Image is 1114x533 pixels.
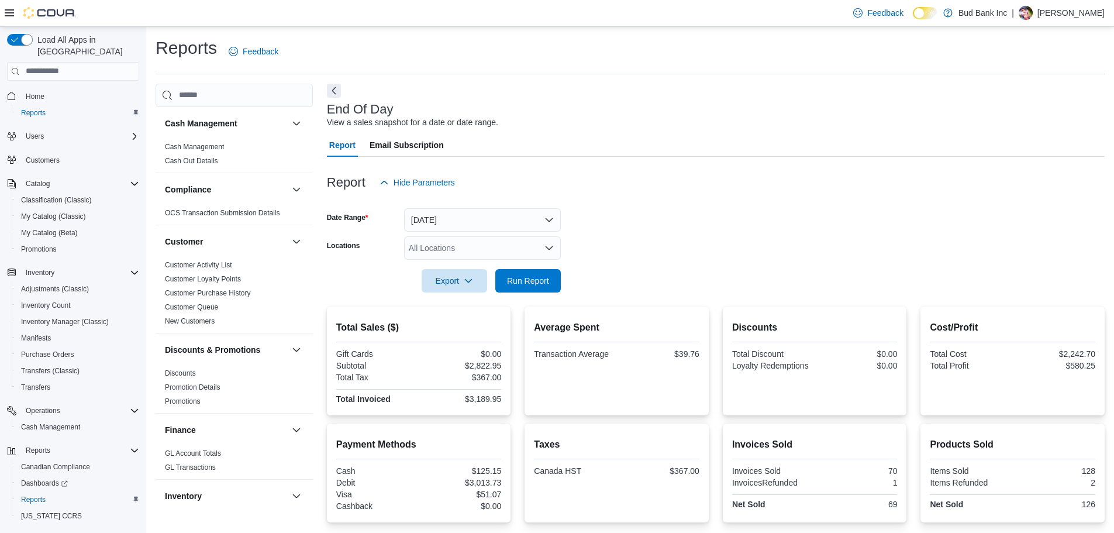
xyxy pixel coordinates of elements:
div: Total Cost [930,349,1010,359]
h3: Report [327,176,365,190]
span: Inventory [26,268,54,277]
span: Purchase Orders [21,350,74,359]
a: Reports [16,493,50,507]
a: Dashboards [16,476,73,490]
span: Classification (Classic) [16,193,139,207]
span: Catalog [21,177,139,191]
h2: Total Sales ($) [336,321,502,335]
label: Locations [327,241,360,250]
div: $2,242.70 [1015,349,1095,359]
span: Transfers (Classic) [16,364,139,378]
button: Manifests [12,330,144,346]
div: Customer [156,258,313,333]
span: Promotion Details [165,383,220,392]
div: Debit [336,478,416,487]
a: My Catalog (Beta) [16,226,82,240]
span: Cash Out Details [165,156,218,166]
button: Users [21,129,49,143]
span: Inventory Count [21,301,71,310]
span: Washington CCRS [16,509,139,523]
button: Customer [165,236,287,247]
div: Canada HST [534,466,614,476]
button: Compliance [165,184,287,195]
span: Dashboards [21,479,68,488]
div: $3,189.95 [421,394,501,404]
h1: Reports [156,36,217,60]
div: Gift Cards [336,349,416,359]
h3: Inventory [165,490,202,502]
div: 1 [817,478,897,487]
a: Customer Purchase History [165,289,251,297]
div: Discounts & Promotions [156,366,313,413]
div: Darren Lopes [1019,6,1033,20]
button: Purchase Orders [12,346,144,363]
span: GL Transactions [165,463,216,472]
button: Compliance [289,183,303,197]
span: Users [26,132,44,141]
span: Run Report [507,275,549,287]
div: $0.00 [421,349,501,359]
button: Inventory Manager (Classic) [12,314,144,330]
div: View a sales snapshot for a date or date range. [327,116,498,129]
p: | [1012,6,1014,20]
button: My Catalog (Classic) [12,208,144,225]
span: Promotions [165,397,201,406]
span: Customer Loyalty Points [165,274,241,284]
h3: Discounts & Promotions [165,344,260,356]
a: Purchase Orders [16,348,79,362]
div: $367.00 [619,466,699,476]
a: Feedback [224,40,283,63]
button: Operations [21,404,65,418]
span: Operations [21,404,139,418]
button: Reports [2,442,144,459]
div: Items Refunded [930,478,1010,487]
button: Discounts & Promotions [165,344,287,356]
div: $125.15 [421,466,501,476]
button: Home [2,88,144,105]
span: Home [21,89,139,104]
button: Hide Parameters [375,171,460,194]
button: Cash Management [289,116,303,130]
h2: Average Spent [534,321,699,335]
div: InvoicesRefunded [732,478,812,487]
span: Hide Parameters [394,177,455,188]
span: Promotions [16,242,139,256]
span: Transfers [16,380,139,394]
button: Cash Management [12,419,144,435]
button: Inventory [165,490,287,502]
button: Catalog [2,176,144,192]
a: Promotion Details [165,383,220,391]
button: Export [422,269,487,293]
a: Customer Activity List [165,261,232,269]
div: Total Tax [336,373,416,382]
label: Date Range [327,213,368,222]
span: Export [429,269,480,293]
button: Finance [165,424,287,436]
div: $0.00 [817,349,897,359]
img: Cova [23,7,76,19]
a: Dashboards [12,475,144,491]
button: Next [327,84,341,98]
span: Canadian Compliance [16,460,139,474]
button: Inventory Count [12,297,144,314]
span: Dashboards [16,476,139,490]
a: Cash Management [165,143,224,151]
button: Inventory [2,264,144,281]
span: Feedback [243,46,278,57]
span: My Catalog (Beta) [21,228,78,238]
a: My Catalog (Classic) [16,209,91,223]
button: Open list of options [544,243,554,253]
span: Operations [26,406,60,415]
div: 128 [1015,466,1095,476]
button: Transfers [12,379,144,396]
button: [US_STATE] CCRS [12,508,144,524]
a: Promotions [165,397,201,405]
a: Adjustments (Classic) [16,282,94,296]
button: Classification (Classic) [12,192,144,208]
span: Manifests [16,331,139,345]
div: $0.00 [817,361,897,370]
h2: Invoices Sold [732,438,898,452]
strong: Total Invoiced [336,394,391,404]
div: Invoices Sold [732,466,812,476]
button: Customer [289,235,303,249]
